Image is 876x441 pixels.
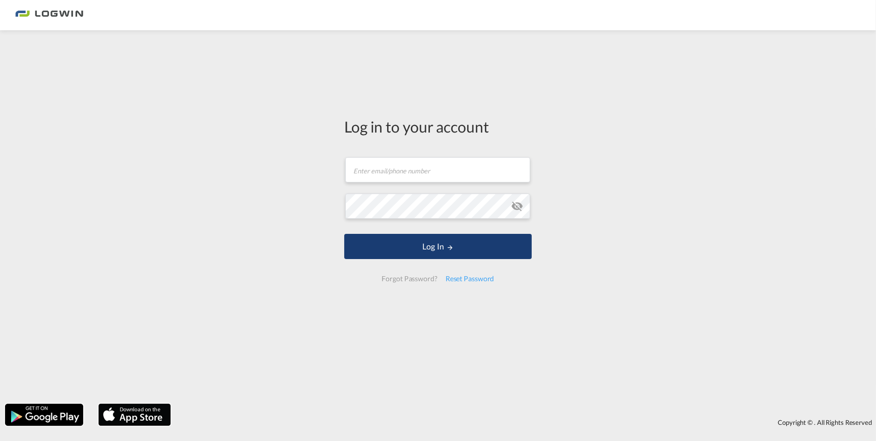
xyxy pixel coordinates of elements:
img: apple.png [97,403,172,427]
div: Log in to your account [344,116,532,137]
div: Forgot Password? [378,270,441,288]
md-icon: icon-eye-off [511,200,523,212]
input: Enter email/phone number [345,157,530,182]
button: LOGIN [344,234,532,259]
div: Copyright © . All Rights Reserved [176,414,876,431]
img: google.png [4,403,84,427]
img: 2761ae10d95411efa20a1f5e0282d2d7.png [15,4,83,27]
div: Reset Password [442,270,498,288]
